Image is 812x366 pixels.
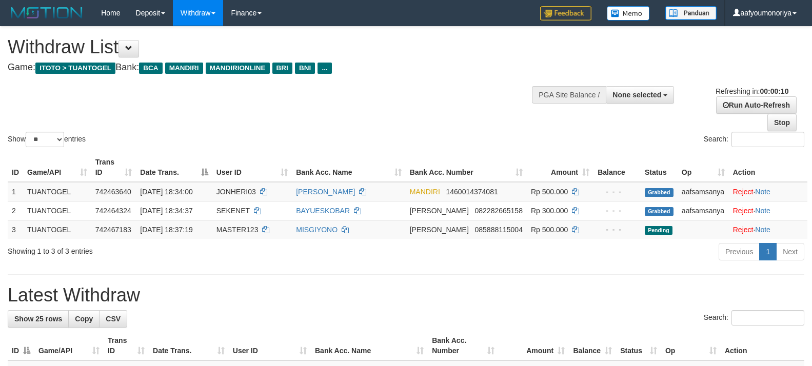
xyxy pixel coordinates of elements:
[140,188,192,196] span: [DATE] 18:34:00
[733,188,754,196] a: Reject
[531,188,568,196] span: Rp 500.000
[140,207,192,215] span: [DATE] 18:34:37
[34,331,104,360] th: Game/API: activate to sort column ascending
[272,63,292,74] span: BRI
[149,331,229,360] th: Date Trans.: activate to sort column ascending
[755,207,770,215] a: Note
[311,331,428,360] th: Bank Acc. Name: activate to sort column ascending
[729,182,807,201] td: ·
[26,132,64,147] select: Showentries
[645,188,674,197] span: Grabbed
[607,6,650,21] img: Button%20Memo.svg
[678,153,729,182] th: Op: activate to sort column ascending
[531,207,568,215] span: Rp 300.000
[8,285,804,306] h1: Latest Withdraw
[8,242,331,256] div: Showing 1 to 3 of 3 entries
[212,153,292,182] th: User ID: activate to sort column ascending
[99,310,127,328] a: CSV
[8,201,23,220] td: 2
[569,331,616,360] th: Balance: activate to sort column ascending
[645,207,674,216] span: Grabbed
[729,201,807,220] td: ·
[641,153,678,182] th: Status
[406,153,527,182] th: Bank Acc. Number: activate to sort column ascending
[755,226,770,234] a: Note
[165,63,203,74] span: MANDIRI
[296,226,338,234] a: MISGIYONO
[8,220,23,239] td: 3
[410,207,469,215] span: [PERSON_NAME]
[733,226,754,234] a: Reject
[475,226,523,234] span: Copy 085888115004 to clipboard
[704,310,804,326] label: Search:
[729,153,807,182] th: Action
[95,188,131,196] span: 742463640
[295,63,315,74] span: BNI
[733,207,754,215] a: Reject
[8,182,23,201] td: 1
[8,331,34,360] th: ID: activate to sort column descending
[140,226,192,234] span: [DATE] 18:37:19
[499,331,569,360] th: Amount: activate to sort column ascending
[678,201,729,220] td: aafsamsanya
[216,226,259,234] span: MASTER123
[216,207,250,215] span: SEKENET
[106,315,121,323] span: CSV
[704,132,804,147] label: Search:
[531,226,568,234] span: Rp 500.000
[598,225,637,235] div: - - -
[91,153,136,182] th: Trans ID: activate to sort column ascending
[645,226,672,235] span: Pending
[206,63,270,74] span: MANDIRIONLINE
[719,243,760,260] a: Previous
[665,6,717,20] img: panduan.png
[8,63,531,73] h4: Game: Bank:
[446,188,498,196] span: Copy 1460014374081 to clipboard
[75,315,93,323] span: Copy
[229,331,311,360] th: User ID: activate to sort column ascending
[296,207,350,215] a: BAYUESKOBAR
[540,6,591,21] img: Feedback.jpg
[760,87,788,95] strong: 00:00:10
[593,153,641,182] th: Balance
[767,114,797,131] a: Stop
[14,315,62,323] span: Show 25 rows
[23,220,91,239] td: TUANTOGEL
[721,331,804,360] th: Action
[731,310,804,326] input: Search:
[612,91,661,99] span: None selected
[8,153,23,182] th: ID
[68,310,100,328] a: Copy
[606,86,674,104] button: None selected
[598,206,637,216] div: - - -
[292,153,405,182] th: Bank Acc. Name: activate to sort column ascending
[755,188,770,196] a: Note
[8,5,86,21] img: MOTION_logo.png
[136,153,212,182] th: Date Trans.: activate to sort column descending
[23,182,91,201] td: TUANTOGEL
[296,188,355,196] a: [PERSON_NAME]
[428,331,499,360] th: Bank Acc. Number: activate to sort column ascending
[598,187,637,197] div: - - -
[532,86,606,104] div: PGA Site Balance /
[35,63,115,74] span: ITOTO > TUANTOGEL
[716,96,797,114] a: Run Auto-Refresh
[23,153,91,182] th: Game/API: activate to sort column ascending
[410,226,469,234] span: [PERSON_NAME]
[475,207,523,215] span: Copy 082282665158 to clipboard
[678,182,729,201] td: aafsamsanya
[95,226,131,234] span: 742467183
[216,188,256,196] span: JONHERI03
[410,188,440,196] span: MANDIRI
[139,63,162,74] span: BCA
[527,153,593,182] th: Amount: activate to sort column ascending
[318,63,331,74] span: ...
[776,243,804,260] a: Next
[23,201,91,220] td: TUANTOGEL
[661,331,721,360] th: Op: activate to sort column ascending
[8,37,531,57] h1: Withdraw List
[104,331,149,360] th: Trans ID: activate to sort column ascending
[759,243,777,260] a: 1
[8,132,86,147] label: Show entries
[716,87,788,95] span: Refreshing in:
